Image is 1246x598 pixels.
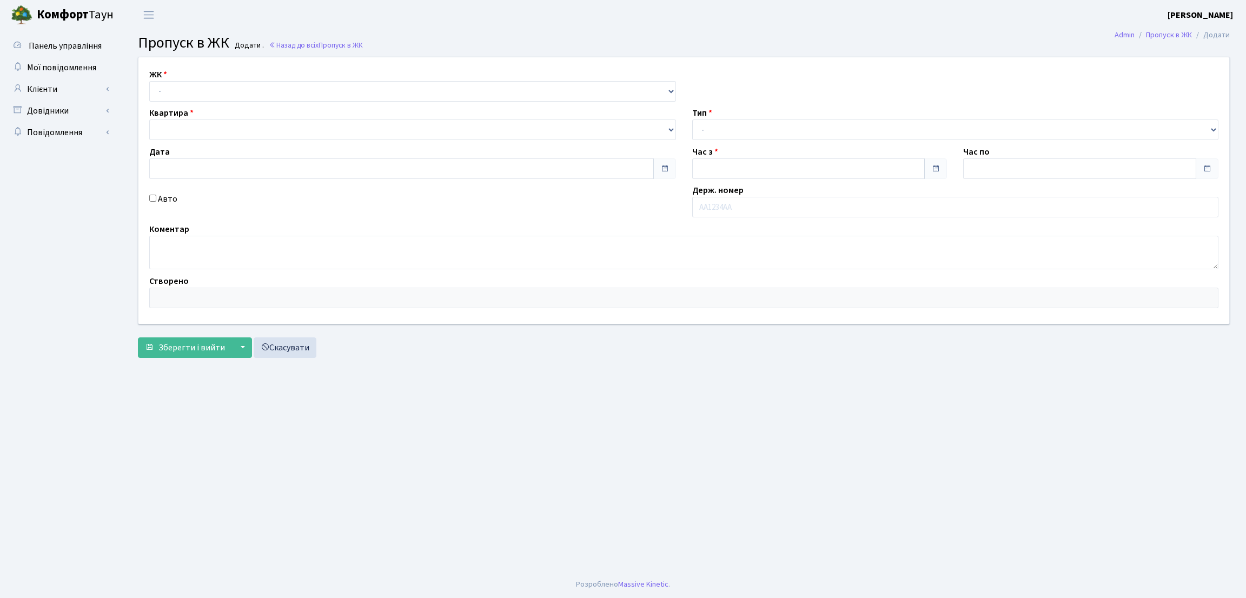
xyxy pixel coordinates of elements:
a: Пропуск в ЖК [1146,29,1192,41]
div: Розроблено . [576,579,670,590]
label: Час з [692,145,718,158]
small: Додати . [233,41,264,50]
nav: breadcrumb [1098,24,1246,46]
label: Час по [963,145,990,158]
span: Панель управління [29,40,102,52]
button: Переключити навігацію [135,6,162,24]
a: Massive Kinetic [618,579,668,590]
label: Авто [158,192,177,205]
label: ЖК [149,68,167,81]
span: Мої повідомлення [27,62,96,74]
a: Скасувати [254,337,316,358]
label: Створено [149,275,189,288]
a: Мої повідомлення [5,57,114,78]
li: Додати [1192,29,1230,41]
span: Зберегти і вийти [158,342,225,354]
label: Держ. номер [692,184,744,197]
button: Зберегти і вийти [138,337,232,358]
label: Дата [149,145,170,158]
span: Пропуск в ЖК [319,40,363,50]
span: Таун [37,6,114,24]
a: Назад до всіхПропуск в ЖК [269,40,363,50]
b: Комфорт [37,6,89,23]
a: Довідники [5,100,114,122]
a: Панель управління [5,35,114,57]
a: Клієнти [5,78,114,100]
a: Повідомлення [5,122,114,143]
label: Тип [692,107,712,119]
a: [PERSON_NAME] [1168,9,1233,22]
b: [PERSON_NAME] [1168,9,1233,21]
a: Admin [1115,29,1135,41]
label: Коментар [149,223,189,236]
img: logo.png [11,4,32,26]
span: Пропуск в ЖК [138,32,229,54]
label: Квартира [149,107,194,119]
input: АА1234АА [692,197,1219,217]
